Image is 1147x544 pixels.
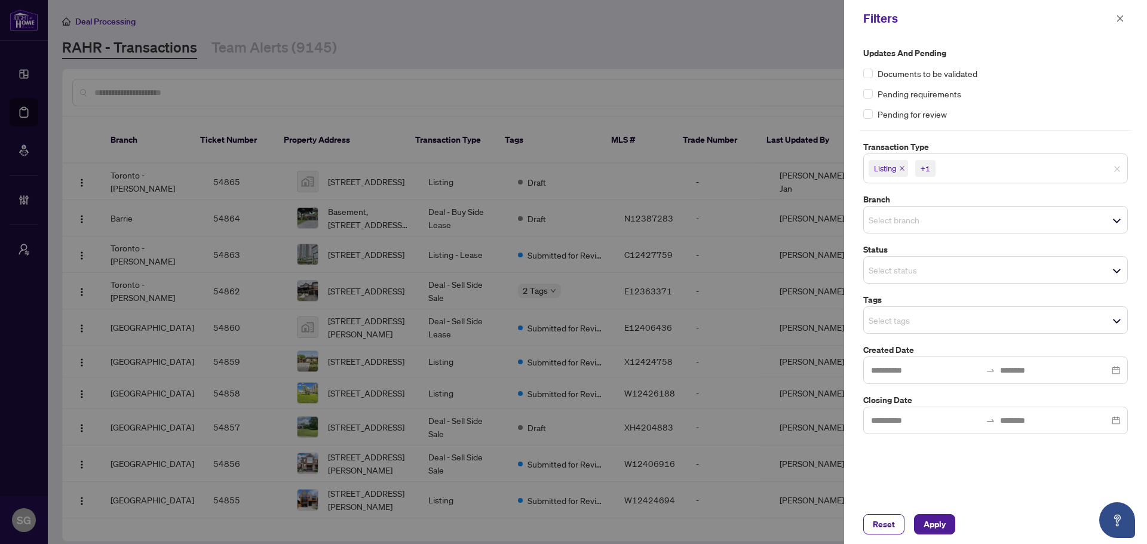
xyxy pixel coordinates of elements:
span: swap-right [986,416,995,425]
div: Filters [863,10,1112,27]
span: close [899,165,905,171]
span: Listing [874,162,897,174]
span: Pending for review [878,107,947,121]
label: Updates and Pending [863,47,1128,60]
div: +1 [921,162,930,174]
span: close [1114,165,1121,173]
span: to [986,365,995,375]
label: Transaction Type [863,140,1128,153]
span: to [986,416,995,425]
span: Apply [924,515,946,534]
span: Reset [873,515,895,534]
label: Tags [863,293,1128,306]
label: Status [863,243,1128,256]
span: Documents to be validated [878,67,977,80]
span: close [1116,14,1124,23]
button: Apply [914,514,955,534]
span: Listing [869,160,908,177]
button: Reset [863,514,904,534]
span: swap-right [986,365,995,375]
label: Closing Date [863,394,1128,407]
label: Branch [863,193,1128,206]
span: Pending requirements [878,87,961,100]
button: Open asap [1099,502,1135,538]
label: Created Date [863,343,1128,356]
